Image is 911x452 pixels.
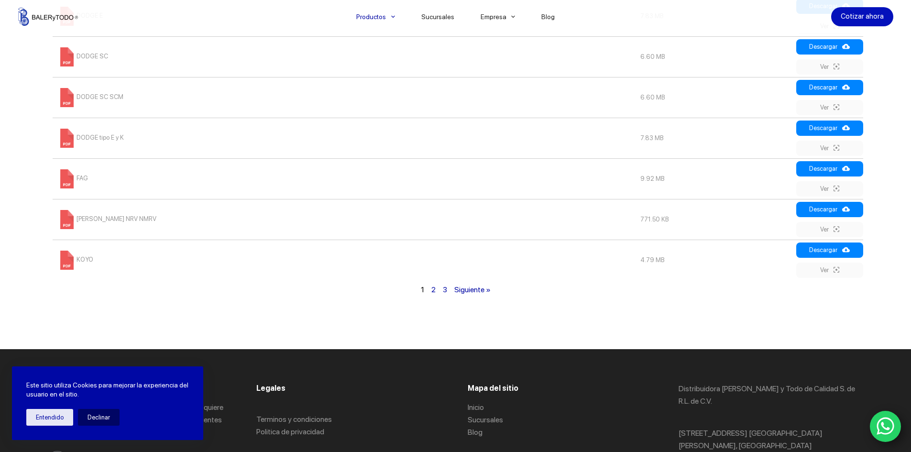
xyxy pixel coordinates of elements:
[468,383,655,394] h3: Mapa del sitio
[26,409,73,426] button: Entendido
[796,243,863,258] a: Descargar
[468,403,484,412] a: Inicio
[18,8,78,26] img: Balerytodo
[636,118,794,158] td: 7.83 MB
[796,141,863,156] a: Ver
[636,36,794,77] td: 6.60 MB
[468,415,503,424] a: Sucursales
[431,285,436,294] a: 2
[796,100,863,115] a: Ver
[57,256,93,263] a: KOYO
[796,39,863,55] a: Descargar
[636,240,794,280] td: 4.79 MB
[26,381,189,399] p: Este sitio utiliza Cookies para mejorar la experiencia del usuario en el sitio.
[256,384,285,393] span: Legales
[78,409,120,426] button: Declinar
[679,383,866,408] p: Distribuidora [PERSON_NAME] y Todo de Calidad S. de R.L. de C.V.
[57,215,156,222] a: [PERSON_NAME] NRV NMRV
[796,222,863,237] a: Ver
[796,181,863,197] a: Ver
[870,411,901,442] a: WhatsApp
[796,161,863,176] a: Descargar
[57,53,108,60] a: DODGE SC
[636,199,794,240] td: 771.50 KB
[57,93,123,100] a: DODGE SC SCM
[796,263,863,278] a: Ver
[256,427,324,436] a: Politica de privacidad
[796,80,863,95] a: Descargar
[57,134,124,141] a: DODGE tipo E y K
[636,158,794,199] td: 9.92 MB
[454,285,491,294] a: Siguiente »
[796,202,863,217] a: Descargar
[796,59,863,75] a: Ver
[443,285,447,294] a: 3
[57,175,88,182] a: FAG
[468,428,483,437] a: Blog
[421,285,424,294] span: 1
[256,415,332,424] a: Terminos y condiciones
[831,7,893,26] a: Cotizar ahora
[636,77,794,118] td: 6.60 MB
[796,121,863,136] a: Descargar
